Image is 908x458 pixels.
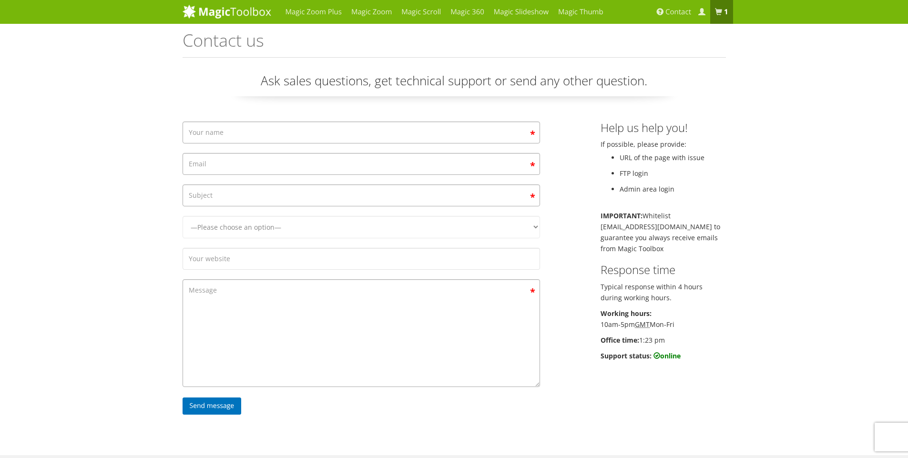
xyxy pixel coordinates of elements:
input: Email [183,153,540,175]
li: URL of the page with issue [620,152,726,163]
p: Whitelist [EMAIL_ADDRESS][DOMAIN_NAME] to guarantee you always receive emails from Magic Toolbox [601,210,726,254]
span: Contact [665,7,691,17]
li: Admin area login [620,183,726,194]
input: Your name [183,122,540,143]
b: online [653,351,681,360]
p: Typical response within 4 hours during working hours. [601,281,726,303]
b: Support status: [601,351,652,360]
img: MagicToolbox.com - Image tools for your website [183,4,271,19]
input: Subject [183,184,540,206]
b: Office time: [601,336,639,345]
input: Send message [183,397,242,415]
div: If possible, please provide: [593,122,733,366]
form: Contact form [183,122,540,419]
h1: Contact us [183,31,726,58]
p: Ask sales questions, get technical support or send any other question. [183,72,726,96]
p: 1:23 pm [601,335,726,346]
b: IMPORTANT: [601,211,643,220]
acronym: Greenwich Mean Time [635,320,650,329]
input: Your website [183,248,540,270]
h3: Help us help you! [601,122,726,134]
h3: Response time [601,264,726,276]
b: Working hours: [601,309,652,318]
b: 1 [724,7,728,17]
li: FTP login [620,168,726,179]
p: 10am-5pm Mon-Fri [601,308,726,330]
